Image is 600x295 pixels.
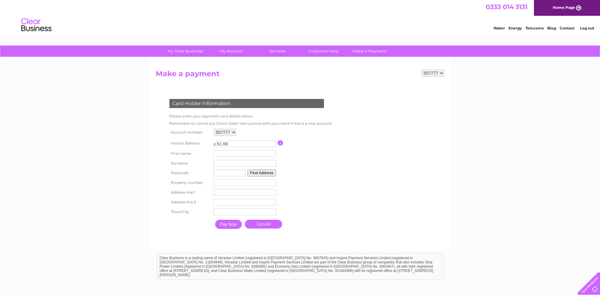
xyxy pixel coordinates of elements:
th: First name [168,149,212,158]
a: Customer Help [298,46,348,57]
input: Information [278,140,283,146]
a: Telecoms [525,26,544,30]
a: Contact [560,26,575,30]
a: Make A Payment [345,46,395,57]
td: £ [214,139,216,147]
button: Find Address [248,170,276,176]
a: 0333 014 3131 [486,3,528,11]
th: Address line 1 [168,188,212,197]
a: My Account [206,46,256,57]
td: Please enter your payment card details below. [168,113,334,120]
a: Blog [547,26,556,30]
td: Remember to cancel any Direct Debit instructions with your bank if this is a new account. [168,120,334,127]
th: Account number [168,127,212,137]
th: Invoice Balance [168,137,212,149]
img: logo.png [21,16,52,34]
h2: Make a payment [156,70,444,81]
div: Card Holder Information [169,99,324,108]
th: Town/City [168,207,212,217]
a: Cancel [245,220,282,229]
div: Clear Business is a trading name of Verastar Limited (registered in [GEOGRAPHIC_DATA] No. 3667643... [157,3,444,29]
a: Services [252,46,302,57]
input: Pay Now [215,220,242,229]
th: Postcode [168,168,212,178]
a: Log out [580,26,594,30]
a: My Clear Business [160,46,210,57]
th: Address line 2 [168,197,212,207]
th: Property number [168,178,212,188]
a: Energy [508,26,522,30]
a: Water [493,26,505,30]
th: Surname [168,158,212,168]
